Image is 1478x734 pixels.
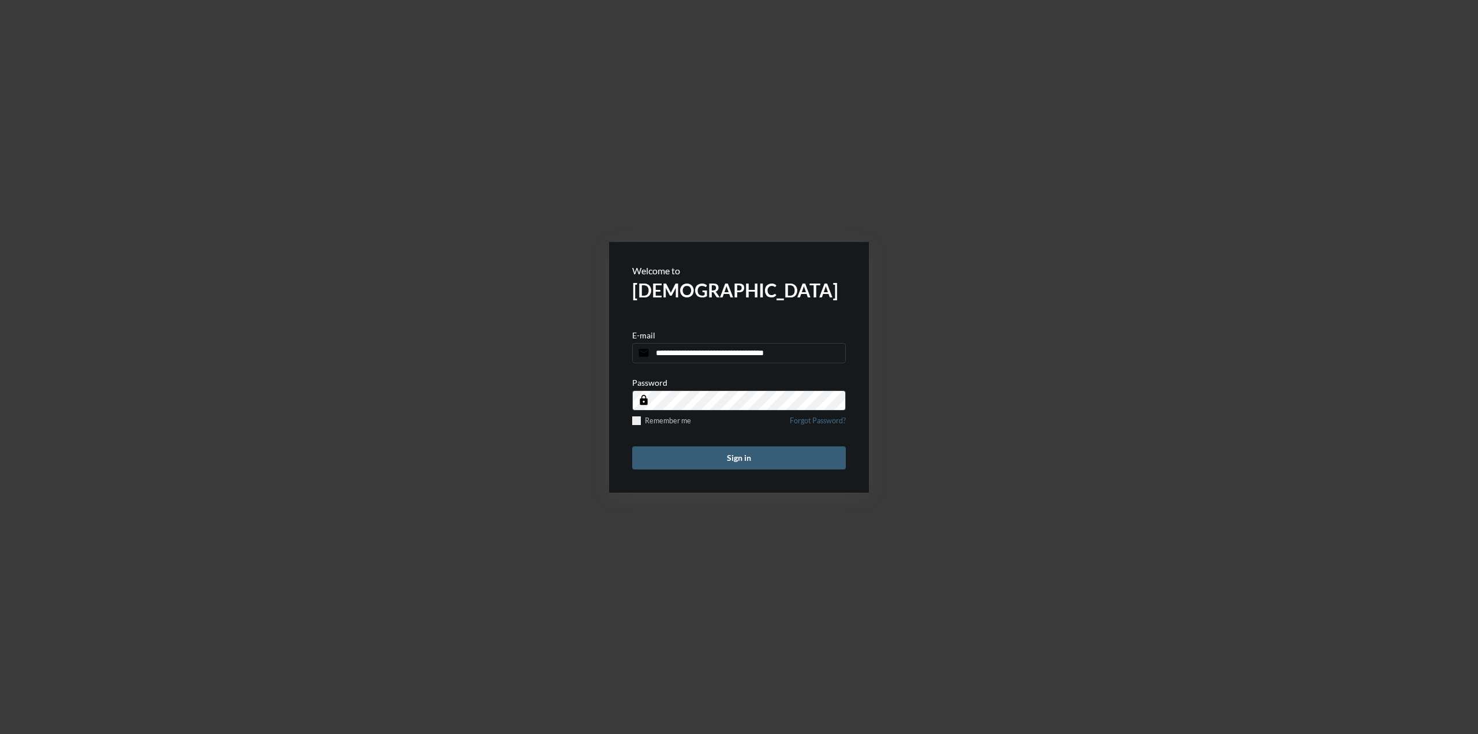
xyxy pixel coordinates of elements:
[632,416,691,425] label: Remember me
[632,446,846,470] button: Sign in
[632,378,667,388] p: Password
[632,279,846,301] h2: [DEMOGRAPHIC_DATA]
[632,265,846,276] p: Welcome to
[632,330,655,340] p: E-mail
[790,416,846,432] a: Forgot Password?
